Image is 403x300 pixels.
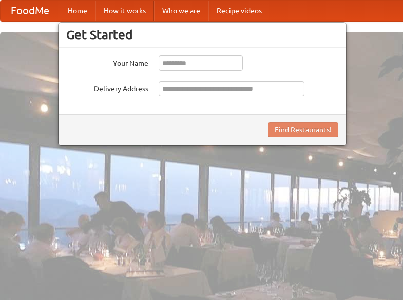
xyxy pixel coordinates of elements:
[66,27,338,43] h3: Get Started
[66,81,148,94] label: Delivery Address
[208,1,270,21] a: Recipe videos
[95,1,154,21] a: How it works
[268,122,338,137] button: Find Restaurants!
[66,55,148,68] label: Your Name
[154,1,208,21] a: Who we are
[1,1,60,21] a: FoodMe
[60,1,95,21] a: Home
